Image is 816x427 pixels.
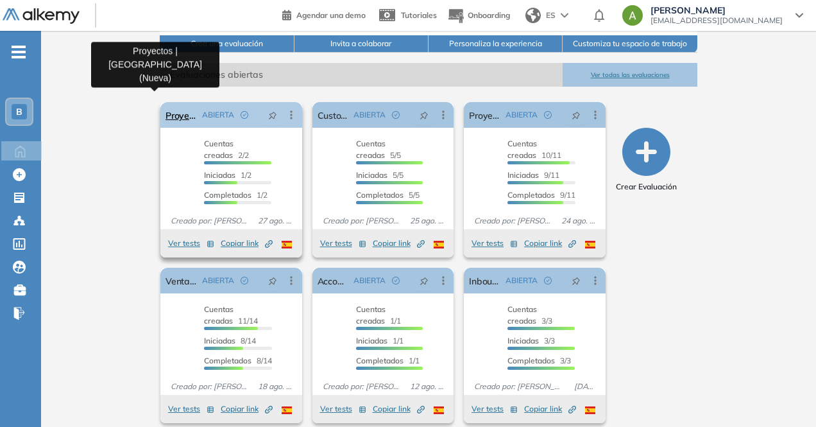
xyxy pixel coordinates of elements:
span: Copiar link [524,238,576,249]
span: Cuentas creadas [204,139,234,160]
img: ESP [282,241,292,248]
span: Tutoriales [401,10,437,20]
img: ESP [434,406,444,414]
img: arrow [561,13,568,18]
span: Cuentas creadas [356,139,386,160]
button: Personaliza la experiencia [429,35,563,53]
img: ESP [585,241,595,248]
button: pushpin [259,105,287,125]
button: Copiar link [221,401,273,417]
span: Copiar link [373,238,425,249]
a: Inbound SDR [469,268,500,293]
span: 11/14 [204,304,258,326]
i: - [12,51,26,53]
a: Proyectos Remu - CL [469,102,500,128]
span: pushpin [268,110,277,120]
button: pushpin [562,270,590,291]
a: Proyectos | [GEOGRAPHIC_DATA] (Nueva) [166,102,197,128]
span: Iniciadas [356,170,387,180]
span: 1/2 [204,190,268,200]
span: Creado por: [PERSON_NAME] [318,215,405,227]
span: 1/1 [356,356,420,365]
span: Creado por: [PERSON_NAME] [166,381,253,392]
span: check-circle [544,277,552,284]
span: 18 ago. 2025 [253,381,297,392]
span: Completados [507,190,555,200]
span: 9/11 [507,190,575,200]
button: Copiar link [524,236,576,251]
span: ABIERTA [202,275,234,286]
span: Cuentas creadas [356,304,386,326]
span: pushpin [268,275,277,286]
img: Logo [3,8,80,24]
span: 1/1 [356,336,404,345]
span: Completados [204,356,251,365]
img: ESP [434,241,444,248]
span: pushpin [572,110,581,120]
span: Copiar link [221,403,273,415]
span: pushpin [572,275,581,286]
button: Copiar link [524,401,576,417]
span: 8/14 [204,356,272,365]
span: check-circle [392,277,400,284]
span: 12 ago. 2025 [405,381,449,392]
span: check-circle [392,111,400,119]
span: Copiar link [373,403,425,415]
span: Copiar link [524,403,576,415]
span: Creado por: [PERSON_NAME] [166,215,253,227]
button: Ver tests [472,236,518,251]
span: 5/5 [356,139,401,160]
button: pushpin [410,270,438,291]
span: Completados [507,356,555,365]
button: Invita a colaborar [294,35,429,53]
span: Evaluaciones abiertas [160,63,563,87]
span: 10/11 [507,139,561,160]
span: Creado por: [PERSON_NAME] [469,215,556,227]
a: Agendar una demo [282,6,366,22]
span: [DATE] [569,381,600,392]
span: ES [546,10,556,21]
a: Customer Succes Lead [318,102,349,128]
span: Creado por: [PERSON_NAME] [469,381,568,392]
span: ABIERTA [353,275,386,286]
span: pushpin [420,275,429,286]
div: Proyectos | [GEOGRAPHIC_DATA] (Nueva) [91,42,219,87]
button: Crea una evaluación [160,35,294,53]
span: 3/3 [507,356,571,365]
span: 24 ago. 2025 [556,215,600,227]
span: 27 ago. 2025 [253,215,297,227]
span: check-circle [544,111,552,119]
span: [PERSON_NAME] [650,5,783,15]
span: 8/14 [204,336,256,345]
span: check-circle [241,111,248,119]
button: Ver tests [320,401,366,417]
span: ABIERTA [506,109,538,121]
span: 25 ago. 2025 [405,215,449,227]
span: Crear Evaluación [616,181,677,193]
span: Completados [356,356,404,365]
span: 3/3 [507,336,555,345]
span: Onboarding [468,10,510,20]
span: Iniciadas [507,336,539,345]
span: ABIERTA [506,275,538,286]
span: Iniciadas [204,170,235,180]
span: 1/2 [204,170,251,180]
button: pushpin [562,105,590,125]
img: ESP [585,406,595,414]
span: Iniciadas [204,336,235,345]
button: Copiar link [221,236,273,251]
a: Ventas - [GEOGRAPHIC_DATA] [166,268,197,293]
span: 3/3 [507,304,552,326]
button: Crear Evaluación [616,128,677,193]
span: B [16,107,22,117]
button: pushpin [410,105,438,125]
span: Completados [204,190,251,200]
span: 1/1 [356,304,401,326]
a: Accounting Analyst [318,268,349,293]
span: Cuentas creadas [507,139,537,160]
span: 2/2 [204,139,249,160]
button: pushpin [259,270,287,291]
span: Agendar una demo [296,10,366,20]
span: Cuentas creadas [507,304,537,326]
button: Copiar link [373,236,425,251]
